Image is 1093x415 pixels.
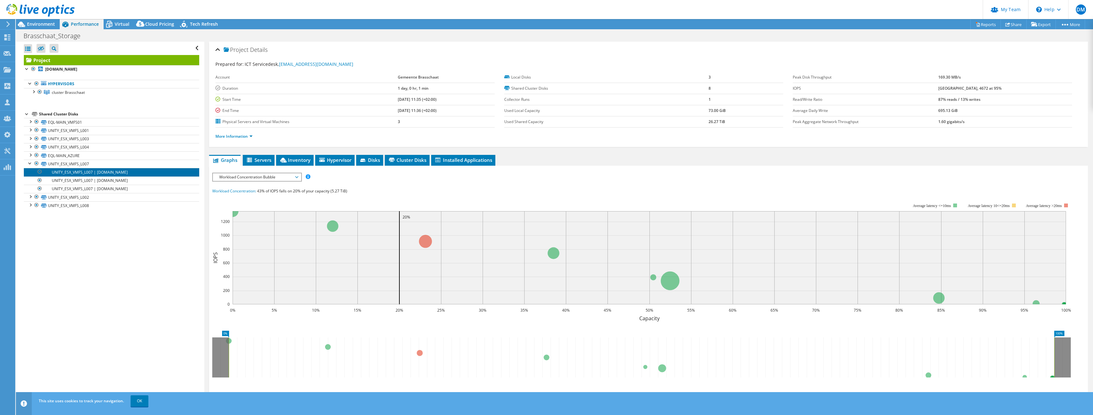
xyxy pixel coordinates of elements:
tspan: Average latency <=10ms [913,204,951,208]
b: 169.30 MB/s [938,74,961,80]
text: 45% [604,308,611,313]
a: Share [1001,19,1027,29]
span: Environment [27,21,55,27]
b: 87% reads / 13% writes [938,97,981,102]
a: Export [1026,19,1056,29]
a: Hypervisors [24,80,199,88]
b: 73.00 GiB [709,108,726,113]
span: Cloud Pricing [145,21,174,27]
b: [DATE] 11:35 (+02:00) [398,97,437,102]
span: Servers [246,157,271,163]
div: Shared Cluster Disks [39,110,199,118]
label: Used Shared Capacity [504,119,709,125]
label: Start Time [215,96,398,103]
text: 15% [354,308,361,313]
span: Tech Refresh [190,21,218,27]
text: 30% [479,308,486,313]
text: 10% [312,308,320,313]
text: Average latency >20ms [1026,204,1062,208]
span: ICT Servicedesk, [245,61,353,67]
svg: \n [1036,7,1042,12]
span: This site uses cookies to track your navigation. [39,398,124,404]
b: [DOMAIN_NAME] [45,66,77,72]
b: 3 [709,74,711,80]
a: UNITY_ESX_VMFS_L001 [24,126,199,135]
text: 0 [227,301,230,307]
text: 65% [771,308,778,313]
span: Cluster Disks [388,157,426,163]
text: 600 [223,260,230,266]
b: Gemeente Brasschaat [398,74,439,80]
text: 400 [223,274,230,279]
b: 8 [709,86,711,91]
text: 50% [646,308,653,313]
text: 1200 [221,219,230,224]
text: 80% [895,308,903,313]
label: Duration [215,85,398,92]
a: Reports [970,19,1001,29]
span: Project [224,47,248,53]
label: Local Disks [504,74,709,80]
a: UNITY_ESX_VMFS_L007 | [DOMAIN_NAME] [24,185,199,193]
span: Details [250,46,268,53]
text: Capacity [639,315,660,322]
b: 1 [709,97,711,102]
text: 20% [396,308,403,313]
h1: Brasschaat_Storage [21,32,90,39]
a: UNITY_ESX_VMFS_L008 [24,201,199,210]
a: EQL-MAIN_VMFS01 [24,118,199,126]
text: 90% [979,308,987,313]
label: Average Daily Write [793,107,938,114]
a: UNITY_ESX_VMFS_L007 | [DOMAIN_NAME] [24,168,199,176]
b: 1 day, 0 hr, 1 min [398,86,429,91]
a: UNITY_ESX_VMFS_L004 [24,143,199,151]
span: Installed Applications [434,157,492,163]
label: Account [215,74,398,80]
text: 5% [272,308,277,313]
span: Disks [359,157,380,163]
text: 85% [937,308,945,313]
label: IOPS [793,85,938,92]
b: 1.60 gigabits/s [938,119,965,124]
span: Hypervisor [318,157,351,163]
a: EQL-MAIN_AZURE [24,151,199,160]
text: IOPS [212,252,219,263]
a: [DOMAIN_NAME] [24,65,199,73]
text: 200 [223,288,230,293]
label: Peak Disk Throughput [793,74,938,80]
a: UNITY_ESX_VMFS_L003 [24,135,199,143]
label: Read/Write Ratio [793,96,938,103]
label: Shared Cluster Disks [504,85,709,92]
text: 800 [223,246,230,252]
a: [EMAIL_ADDRESS][DOMAIN_NAME] [279,61,353,67]
text: 35% [520,308,528,313]
text: 95% [1021,308,1028,313]
text: 0% [230,308,235,313]
span: 43% of IOPS falls on 20% of your capacity (5.27 TiB) [257,188,347,194]
span: DM [1076,4,1086,15]
text: 75% [854,308,861,313]
a: More Information [215,134,253,139]
span: cluster Brasschaat [52,90,85,95]
b: 26.27 TiB [709,119,725,124]
tspan: Average latency 10<=20ms [968,204,1010,208]
a: UNITY_ESX_VMFS_L007 | [DOMAIN_NAME] [24,176,199,185]
b: 3 [398,119,400,124]
label: End Time [215,107,398,114]
a: More [1056,19,1085,29]
text: 55% [687,308,695,313]
label: Physical Servers and Virtual Machines [215,119,398,125]
label: Prepared for: [215,61,244,67]
text: 25% [437,308,445,313]
b: 695.13 GiB [938,108,958,113]
b: [DATE] 11:36 (+02:00) [398,108,437,113]
a: OK [131,395,148,407]
span: Workload Concentration Bubble [216,173,298,181]
span: Graphs [212,157,237,163]
a: Project [24,55,199,65]
text: 20% [403,214,410,220]
a: UNITY_ESX_VMFS_L007 [24,160,199,168]
a: cluster Brasschaat [24,88,199,96]
b: [GEOGRAPHIC_DATA], 4672 at 95% [938,86,1001,91]
label: Collector Runs [504,96,709,103]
